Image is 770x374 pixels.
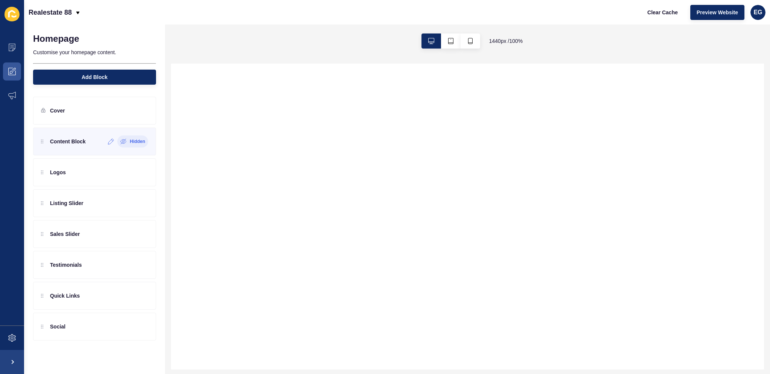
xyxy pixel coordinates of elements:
p: Customise your homepage content. [33,44,156,61]
p: Quick Links [50,292,80,300]
p: Realestate 88 [29,3,72,22]
button: Preview Website [690,5,744,20]
p: Testimonials [50,261,82,269]
button: Add Block [33,70,156,85]
span: 1440 px / 100 % [489,37,523,45]
button: Clear Cache [641,5,684,20]
p: Sales Slider [50,230,80,238]
label: Hidden [130,138,145,144]
span: EG [753,9,762,16]
p: Listing Slider [50,199,83,207]
p: Content Block [50,138,86,145]
p: Cover [50,107,65,114]
p: Logos [50,169,66,176]
h1: Homepage [33,33,79,44]
p: Social [50,323,65,330]
span: Preview Website [697,9,738,16]
span: Clear Cache [647,9,678,16]
span: Add Block [82,73,108,81]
